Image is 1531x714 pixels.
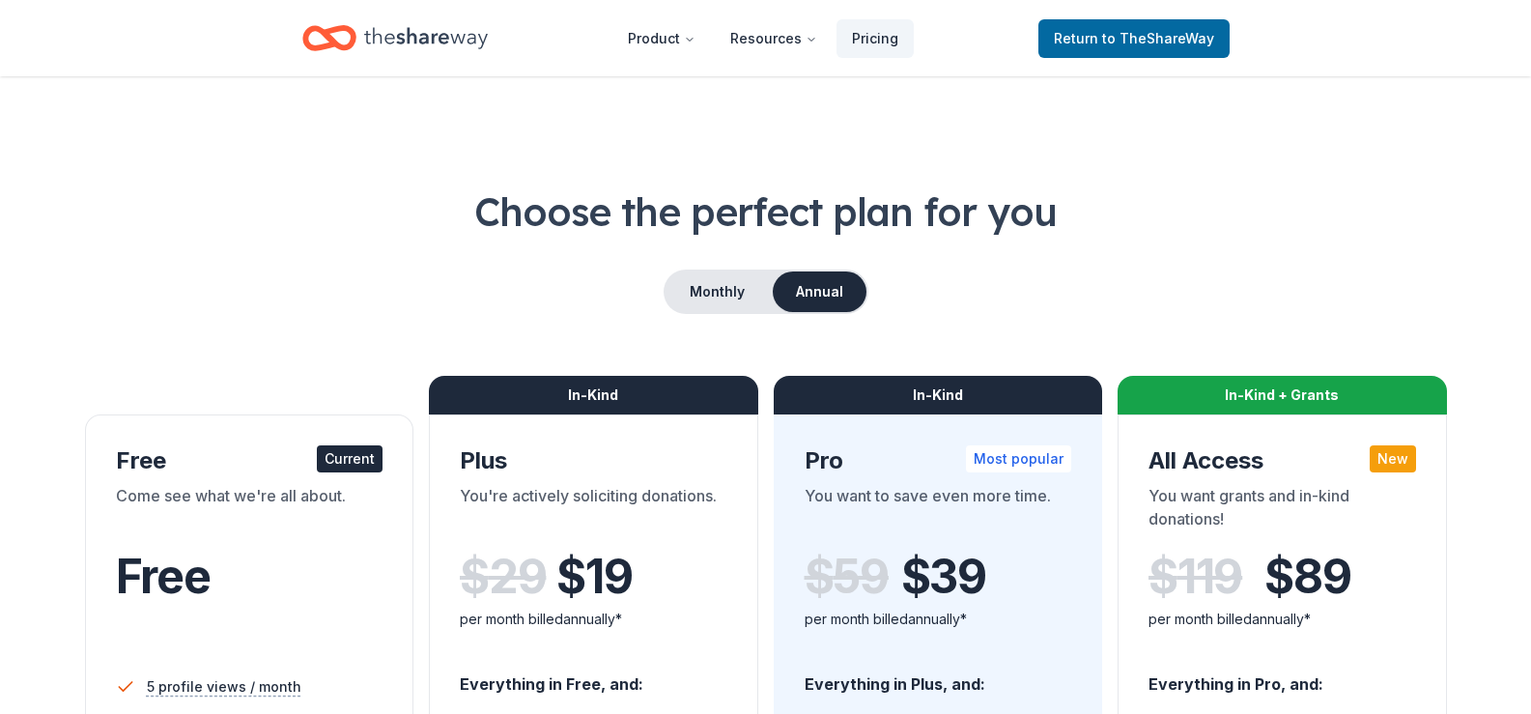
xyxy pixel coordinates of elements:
[805,656,1072,697] div: Everything in Plus, and:
[805,608,1072,631] div: per month billed annually*
[460,656,727,697] div: Everything in Free, and:
[556,550,632,604] span: $ 19
[116,548,211,605] span: Free
[1118,376,1447,414] div: In-Kind + Grants
[966,445,1071,472] div: Most popular
[1038,19,1230,58] a: Returnto TheShareWay
[612,19,711,58] button: Product
[460,484,727,538] div: You're actively soliciting donations.
[773,271,866,312] button: Annual
[429,376,758,414] div: In-Kind
[460,445,727,476] div: Plus
[1148,484,1416,538] div: You want grants and in-kind donations!
[460,608,727,631] div: per month billed annually*
[1148,656,1416,697] div: Everything in Pro, and:
[1264,550,1350,604] span: $ 89
[805,484,1072,538] div: You want to save even more time.
[147,675,301,699] span: 5 profile views / month
[612,15,914,61] nav: Main
[836,19,914,58] a: Pricing
[116,484,383,538] div: Come see what we're all about.
[317,445,383,472] div: Current
[1370,445,1416,472] div: New
[1148,608,1416,631] div: per month billed annually*
[1054,27,1214,50] span: Return
[774,376,1103,414] div: In-Kind
[1102,30,1214,46] span: to TheShareWay
[302,15,488,61] a: Home
[805,445,1072,476] div: Pro
[116,445,383,476] div: Free
[77,185,1454,239] h1: Choose the perfect plan for you
[901,550,986,604] span: $ 39
[666,271,769,312] button: Monthly
[1148,445,1416,476] div: All Access
[715,19,833,58] button: Resources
